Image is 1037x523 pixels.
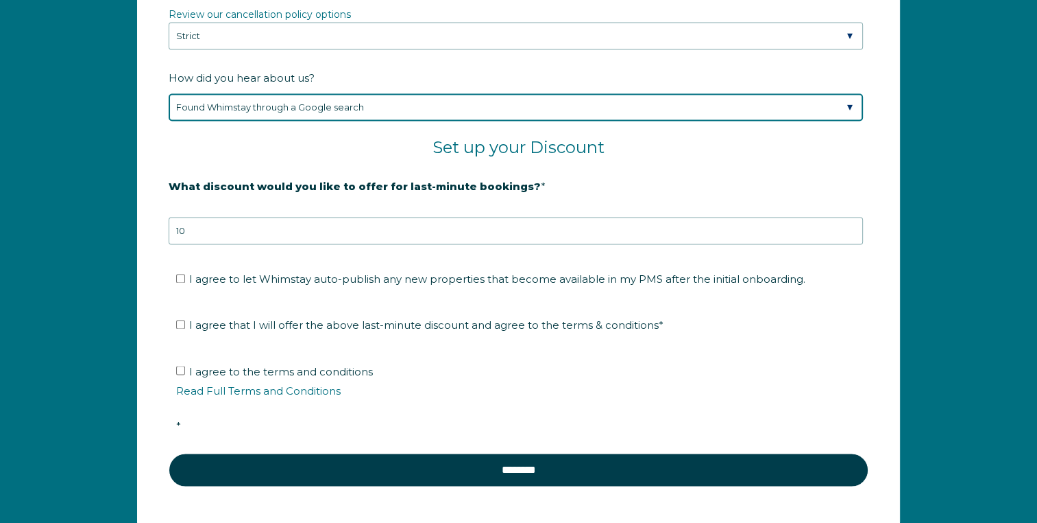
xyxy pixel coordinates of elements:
[189,272,805,286] span: I agree to let Whimstay auto-publish any new properties that become available in my PMS after the...
[176,274,185,283] input: I agree to let Whimstay auto-publish any new properties that become available in my PMS after the...
[169,8,351,21] a: Review our cancellation policy options
[176,320,185,329] input: I agree that I will offer the above last-minute discount and agree to the terms & conditions*
[189,318,663,332] span: I agree that I will offer the above last-minute discount and agree to the terms & conditions
[169,180,541,193] strong: What discount would you like to offer for last-minute bookings?
[169,67,315,89] span: How did you hear about us?
[432,137,605,157] span: Set up your Discount
[176,384,341,397] a: Read Full Terms and Conditions
[176,366,185,375] input: I agree to the terms and conditionsRead Full Terms and Conditions*
[169,203,383,216] strong: 20% is recommended, minimum of 10%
